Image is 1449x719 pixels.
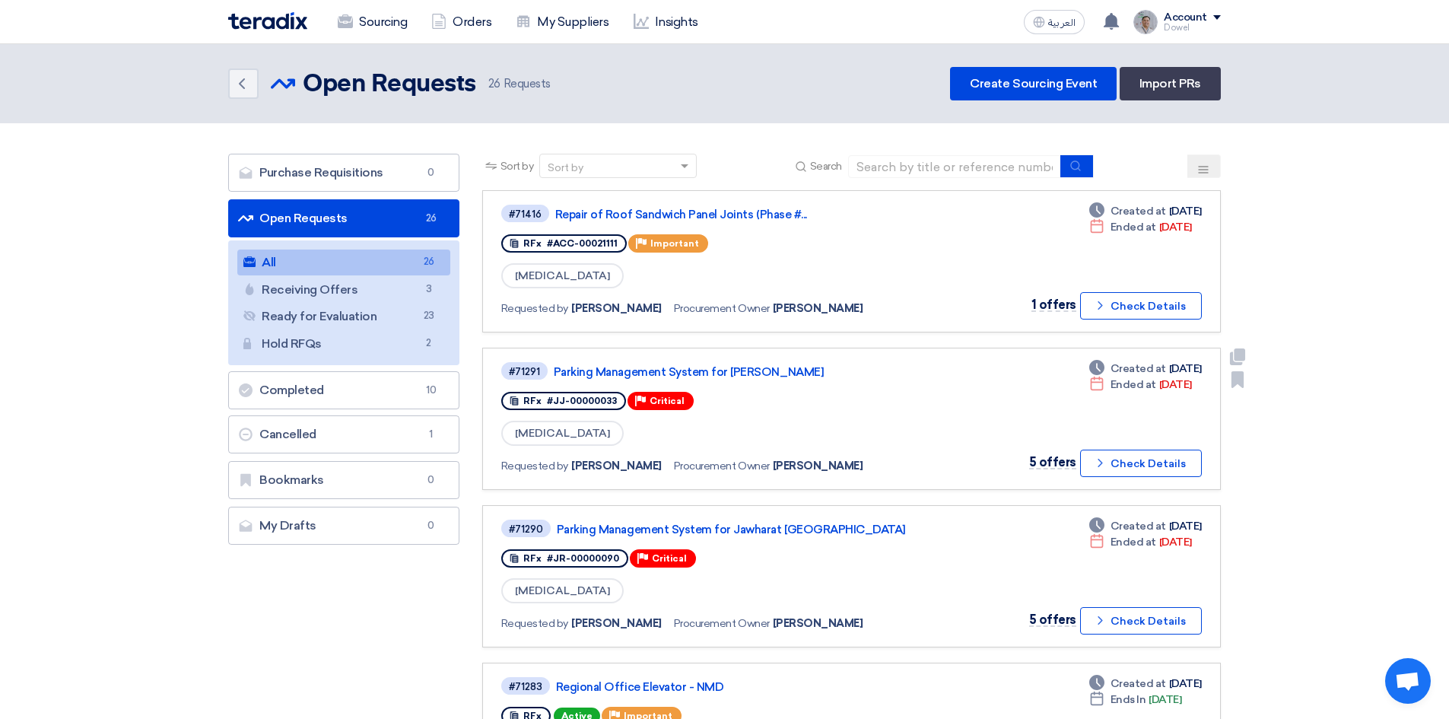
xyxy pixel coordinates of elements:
[422,518,440,533] span: 0
[773,301,863,317] span: [PERSON_NAME]
[555,208,936,221] a: Repair of Roof Sandwich Panel Joints (Phase #...
[523,238,542,249] span: RFx
[1111,518,1166,534] span: Created at
[420,282,438,297] span: 3
[509,524,543,534] div: #71290
[420,254,438,270] span: 26
[1164,24,1221,32] div: Dowel
[504,5,621,39] a: My Suppliers
[1111,361,1166,377] span: Created at
[1111,676,1166,692] span: Created at
[1089,219,1192,235] div: [DATE]
[488,77,500,91] span: 26
[548,160,583,176] div: Sort by
[621,5,710,39] a: Insights
[571,616,662,632] span: [PERSON_NAME]
[326,5,419,39] a: Sourcing
[422,472,440,488] span: 0
[674,458,770,474] span: Procurement Owner
[420,336,438,352] span: 2
[501,301,568,317] span: Requested by
[1111,203,1166,219] span: Created at
[547,396,617,406] span: #JJ-00000033
[1111,692,1146,708] span: Ends In
[773,458,863,474] span: [PERSON_NAME]
[950,67,1117,100] a: Create Sourcing Event
[650,238,699,249] span: Important
[488,75,551,93] span: Requests
[1031,297,1076,312] span: 1 offers
[650,396,685,406] span: Critical
[1120,67,1221,100] a: Import PRs
[237,250,450,275] a: All
[1385,658,1431,704] div: Open chat
[228,12,307,30] img: Teradix logo
[501,421,624,446] span: [MEDICAL_DATA]
[773,616,863,632] span: [PERSON_NAME]
[1164,11,1207,24] div: Account
[509,367,540,377] div: #71291
[228,371,459,409] a: Completed10
[1111,534,1156,550] span: Ended at
[237,304,450,329] a: Ready for Evaluation
[1133,10,1158,34] img: IMG_1753965247717.jpg
[237,331,450,357] a: Hold RFQs
[556,680,936,694] a: Regional Office Elevator - NMD
[420,308,438,324] span: 23
[419,5,504,39] a: Orders
[547,238,618,249] span: #ACC-00021111
[1089,676,1202,692] div: [DATE]
[228,154,459,192] a: Purchase Requisitions0
[237,277,450,303] a: Receiving Offers
[1029,455,1076,469] span: 5 offers
[674,301,770,317] span: Procurement Owner
[501,458,568,474] span: Requested by
[571,458,662,474] span: [PERSON_NAME]
[1080,292,1202,320] button: Check Details
[557,523,937,536] a: Parking Management System for Jawharat [GEOGRAPHIC_DATA]
[1089,692,1182,708] div: [DATE]
[422,427,440,442] span: 1
[674,616,770,632] span: Procurement Owner
[501,263,624,288] span: [MEDICAL_DATA]
[652,553,687,564] span: Critical
[1089,377,1192,393] div: [DATE]
[422,165,440,180] span: 0
[303,69,476,100] h2: Open Requests
[228,507,459,545] a: My Drafts0
[1089,203,1202,219] div: [DATE]
[501,578,624,603] span: [MEDICAL_DATA]
[1080,450,1202,477] button: Check Details
[1048,17,1076,28] span: العربية
[547,553,619,564] span: #JR-00000090
[1089,361,1202,377] div: [DATE]
[501,616,568,632] span: Requested by
[1089,534,1192,550] div: [DATE]
[523,553,542,564] span: RFx
[509,682,542,692] div: #71283
[228,199,459,237] a: Open Requests26
[509,209,542,219] div: #71416
[848,155,1061,178] input: Search by title or reference number
[1089,518,1202,534] div: [DATE]
[571,301,662,317] span: [PERSON_NAME]
[1024,10,1085,34] button: العربية
[810,158,842,174] span: Search
[523,396,542,406] span: RFx
[1111,219,1156,235] span: Ended at
[422,211,440,226] span: 26
[228,461,459,499] a: Bookmarks0
[1029,612,1076,627] span: 5 offers
[1080,607,1202,635] button: Check Details
[500,158,534,174] span: Sort by
[228,415,459,453] a: Cancelled1
[554,365,934,379] a: Parking Management System for [PERSON_NAME]
[1111,377,1156,393] span: Ended at
[422,383,440,398] span: 10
